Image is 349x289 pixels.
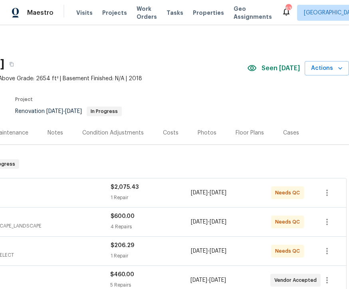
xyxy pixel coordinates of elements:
div: 1 Repair [111,252,191,260]
div: Cases [283,129,299,137]
div: 63 [286,5,291,13]
span: [DATE] [210,248,226,254]
span: [DATE] [191,190,208,196]
span: - [191,189,226,197]
span: Vendor Accepted [274,276,320,284]
span: Needs QC [275,189,303,197]
span: Projects [102,9,127,17]
span: $2,075.43 [111,184,139,190]
div: Floor Plans [236,129,264,137]
div: 1 Repair [111,194,191,202]
span: Renovation [15,109,122,114]
span: Seen [DATE] [262,64,300,72]
span: In Progress [87,109,121,114]
div: Costs [163,129,178,137]
span: $600.00 [111,214,135,219]
span: Actions [311,63,343,73]
span: [DATE] [191,248,208,254]
div: 4 Repairs [111,223,191,231]
span: [DATE] [46,109,63,114]
span: $206.29 [111,243,134,248]
div: Photos [198,129,216,137]
span: Visits [76,9,93,17]
span: $460.00 [110,272,134,277]
span: Geo Assignments [234,5,272,21]
div: 5 Repairs [110,281,190,289]
span: - [46,109,82,114]
div: Condition Adjustments [82,129,144,137]
span: Project [15,97,33,102]
span: [DATE] [210,219,226,225]
span: Needs QC [275,218,303,226]
span: [DATE] [190,277,207,283]
button: Copy Address [4,57,19,71]
div: Notes [48,129,63,137]
span: [DATE] [191,219,208,225]
span: Needs QC [275,247,303,255]
span: Tasks [167,10,183,16]
button: Actions [305,61,349,76]
span: Maestro [27,9,54,17]
span: - [190,276,226,284]
span: [DATE] [209,277,226,283]
span: [DATE] [210,190,226,196]
span: - [191,247,226,255]
span: - [191,218,226,226]
span: Work Orders [137,5,157,21]
span: Properties [193,9,224,17]
span: [DATE] [65,109,82,114]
